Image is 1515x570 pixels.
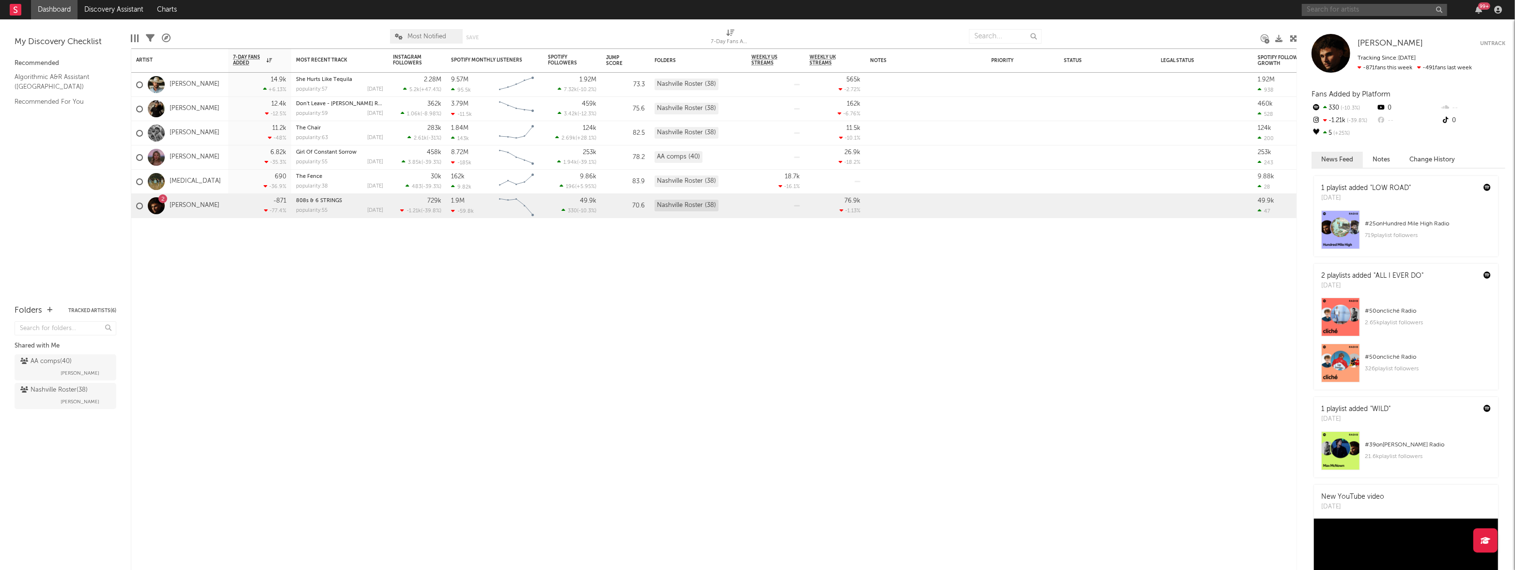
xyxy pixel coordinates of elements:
[1480,39,1505,48] button: Untrack
[451,125,469,131] div: 1.84M
[15,354,116,380] a: AA comps(40)[PERSON_NAME]
[1365,363,1491,375] div: 326 playlist followers
[270,149,286,156] div: 6.82k
[170,105,219,113] a: [PERSON_NAME]
[271,101,286,107] div: 12.4k
[839,135,860,141] div: -10.1 %
[1064,58,1127,63] div: Status
[1321,414,1390,424] div: [DATE]
[296,87,328,92] div: popularity: 57
[296,174,383,179] div: The Fence
[1441,102,1505,114] div: --
[870,58,967,63] div: Notes
[583,149,596,156] div: 253k
[1441,114,1505,127] div: 0
[265,111,286,117] div: -12.5 %
[562,136,576,141] span: 2.69k
[233,54,264,66] span: 7-Day Fans Added
[578,87,595,93] span: -10.2 %
[655,127,718,139] div: Nashville Roster (38)
[495,170,538,194] svg: Chart title
[606,103,645,115] div: 75.6
[751,54,785,66] span: Weekly US Streams
[265,159,286,165] div: -35.3 %
[1365,439,1491,451] div: # 39 on [PERSON_NAME] Radio
[1258,125,1271,131] div: 124k
[655,200,718,211] div: Nashville Roster (38)
[367,184,383,189] div: [DATE]
[555,135,596,141] div: ( )
[606,55,630,66] div: Jump Score
[422,111,440,117] span: -8.98 %
[451,198,465,204] div: 1.9M
[451,77,469,83] div: 9.57M
[583,125,596,131] div: 124k
[1374,272,1423,279] a: "ALL I EVER DO"
[170,80,219,89] a: [PERSON_NAME]
[412,184,422,190] span: 483
[451,184,471,190] div: 9.82k
[1258,111,1273,117] div: 528
[296,150,383,155] div: Girl Of Constant Sorrow
[393,54,427,66] div: Instagram Followers
[562,207,596,214] div: ( )
[401,111,441,117] div: ( )
[711,36,750,48] div: 7-Day Fans Added (7-Day Fans Added)
[606,127,645,139] div: 82.5
[61,367,99,379] span: [PERSON_NAME]
[1321,492,1384,502] div: New YouTube video
[846,77,860,83] div: 565k
[810,54,846,66] span: Weekly UK Streams
[367,159,383,165] div: [DATE]
[1339,106,1360,111] span: -10.3 %
[427,198,441,204] div: 729k
[1365,451,1491,462] div: 21.6k playlist followers
[423,160,440,165] span: -39.3 %
[296,77,383,82] div: She Hurts Like Tequila
[563,160,577,165] span: 1.94k
[495,73,538,97] svg: Chart title
[1258,149,1271,156] div: 253k
[655,103,718,114] div: Nashville Roster (38)
[296,126,383,131] div: The Chair
[296,198,342,204] a: 808s & 6 STRINGS
[15,305,42,317] div: Folders
[577,184,595,190] span: +5.95 %
[1258,101,1273,107] div: 460k
[840,207,860,214] div: -1.13 %
[170,129,219,137] a: [PERSON_NAME]
[495,194,538,218] svg: Chart title
[1358,39,1423,47] span: [PERSON_NAME]
[548,54,582,66] div: Spotify Followers
[1365,230,1491,241] div: 719 playlist followers
[272,125,286,131] div: 11.2k
[428,136,440,141] span: -31 %
[1312,152,1363,168] button: News Feed
[296,111,328,116] div: popularity: 59
[1475,6,1482,14] button: 99+
[847,101,860,107] div: 162k
[451,87,471,93] div: 95.5k
[15,72,107,92] a: Algorithmic A&R Assistant ([GEOGRAPHIC_DATA])
[421,87,440,93] span: +47.4 %
[407,111,421,117] span: 1.06k
[606,176,645,188] div: 83.9
[406,183,441,190] div: ( )
[779,183,800,190] div: -16.1 %
[263,86,286,93] div: +6.13 %
[296,57,369,63] div: Most Recent Track
[1321,271,1423,281] div: 2 playlists added
[424,77,441,83] div: 2.28M
[406,208,421,214] span: -1.21k
[451,159,471,166] div: -185k
[839,159,860,165] div: -18.2 %
[296,159,328,165] div: popularity: 55
[1314,344,1498,390] a: #50oncliché Radio326playlist followers
[131,24,139,52] div: Edit Columns
[655,175,718,187] div: Nashville Roster (38)
[1258,159,1273,166] div: 243
[451,149,469,156] div: 8.72M
[1302,4,1447,16] input: Search for artists
[15,58,116,69] div: Recommended
[15,36,116,48] div: My Discovery Checklist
